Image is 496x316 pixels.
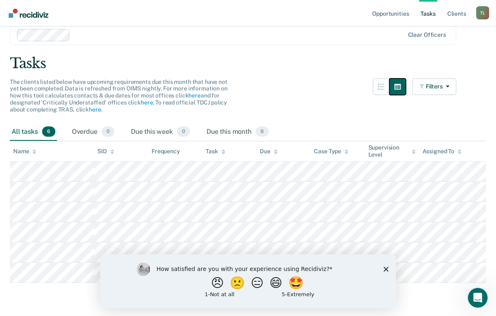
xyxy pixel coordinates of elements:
div: Tasks [10,55,486,72]
a: here [141,99,153,106]
div: Due this month6 [205,123,271,141]
div: Frequency [152,148,180,155]
div: Name [13,148,36,155]
div: T L [476,6,489,19]
iframe: Intercom live chat [468,288,488,308]
span: 6 [256,126,269,137]
div: Supervision Level [368,144,416,158]
span: 0 [177,126,190,137]
span: The clients listed below have upcoming requirements due this month that have not yet been complet... [10,78,228,113]
button: Filters [413,78,456,95]
div: SID [97,148,114,155]
span: 0 [102,126,114,137]
button: Profile dropdown button [476,6,489,19]
a: here [89,106,101,113]
div: Due this week0 [129,123,192,141]
img: Recidiviz [9,9,48,18]
div: Task [206,148,225,155]
div: Due [260,148,278,155]
div: All tasks6 [10,123,57,141]
div: Assigned To [422,148,462,155]
iframe: Survey by Kim from Recidiviz [100,254,396,308]
span: 6 [42,126,55,137]
a: here [188,92,200,99]
div: Overdue0 [70,123,116,141]
div: Case Type [314,148,349,155]
div: Clear officers [408,31,446,38]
